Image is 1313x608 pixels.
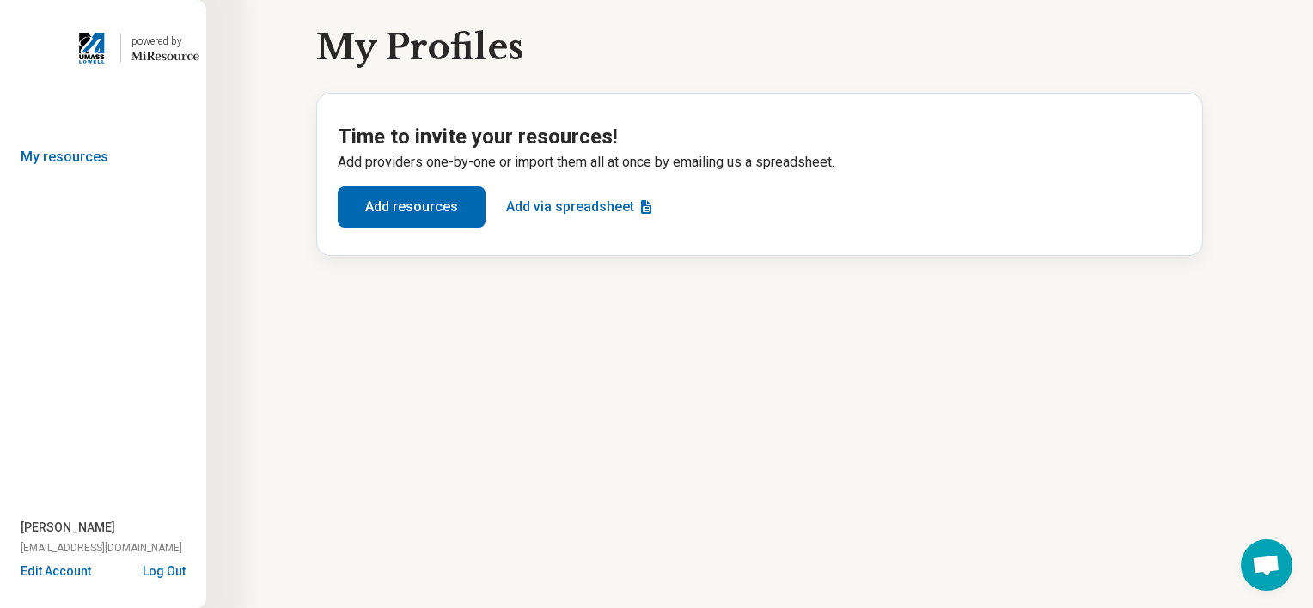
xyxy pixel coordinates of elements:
[74,27,110,69] img: University of Massachusetts, Lowell
[21,562,91,581] button: Edit Account
[21,540,182,556] span: [EMAIL_ADDRESS][DOMAIN_NAME]
[499,186,662,228] button: Add via spreadsheet
[1241,539,1292,591] div: Open chat
[7,27,199,69] a: University of Massachusetts, Lowellpowered by
[338,186,486,228] button: Add resources
[21,519,115,537] span: [PERSON_NAME]
[316,27,523,67] h1: My Profiles
[143,562,186,576] button: Log Out
[338,152,1182,173] p: Add providers one-by-one or import them all at once by emailing us a spreadsheet.
[131,33,199,49] div: powered by
[338,121,1182,152] h2: Time to invite your resources!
